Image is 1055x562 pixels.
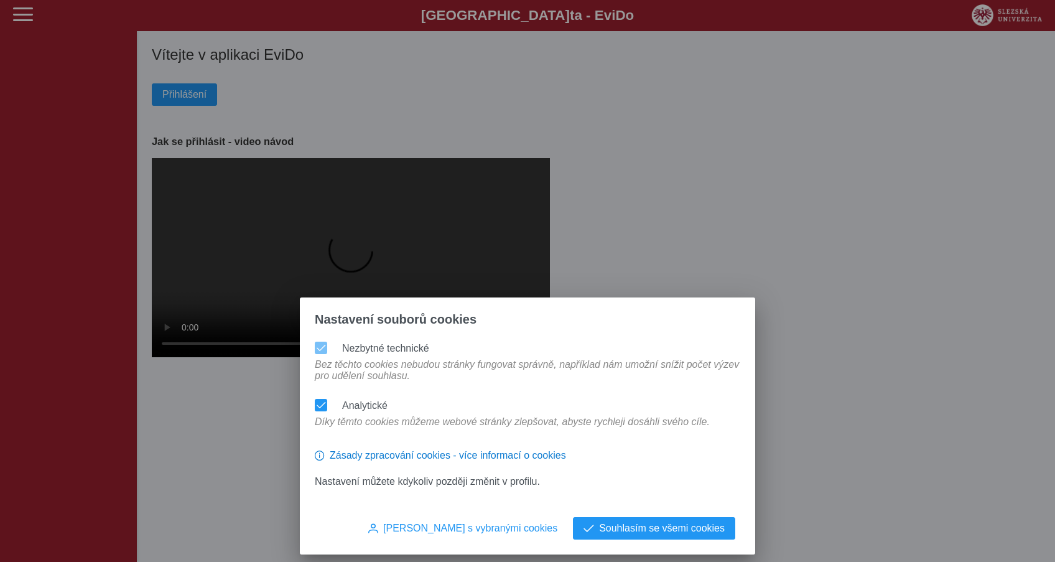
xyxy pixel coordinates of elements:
[342,400,388,411] label: Analytické
[310,416,715,440] div: Díky těmto cookies můžeme webové stránky zlepšovat, abyste rychleji dosáhli svého cíle.
[342,343,429,354] label: Nezbytné technické
[383,523,557,534] span: [PERSON_NAME] s vybranými cookies
[315,455,566,466] a: Zásady zpracování cookies - více informací o cookies
[310,359,745,394] div: Bez těchto cookies nebudou stránky fungovat správně, například nám umožní snížit počet výzev pro ...
[573,517,735,540] button: Souhlasím se všemi cookies
[315,445,566,466] button: Zásady zpracování cookies - více informací o cookies
[358,517,568,540] button: [PERSON_NAME] s vybranými cookies
[330,450,566,461] span: Zásady zpracování cookies - více informací o cookies
[599,523,725,534] span: Souhlasím se všemi cookies
[315,476,740,487] p: Nastavení můžete kdykoliv později změnit v profilu.
[315,312,476,327] span: Nastavení souborů cookies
